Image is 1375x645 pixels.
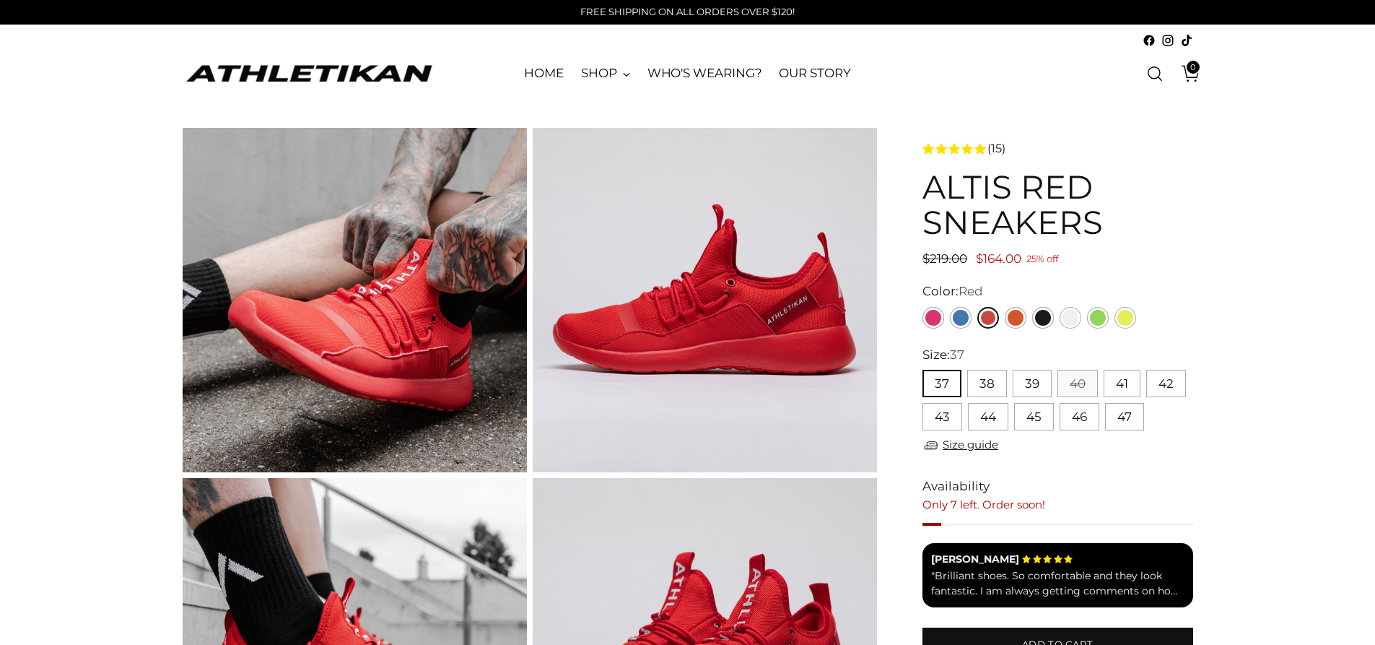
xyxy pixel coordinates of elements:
[1014,403,1054,430] button: 45
[922,436,998,454] a: Size guide
[1013,370,1052,397] button: 39
[647,58,762,90] a: WHO'S WEARING?
[922,139,1192,157] a: 4.7 rating (15 votes)
[922,477,990,496] span: Availability
[922,403,962,430] button: 43
[580,5,795,20] p: FREE SHIPPING ON ALL ORDERS OVER $120!
[1060,307,1081,329] a: White
[581,58,630,90] a: SHOP
[1087,307,1109,329] a: Green
[1187,61,1200,74] span: 0
[1114,307,1136,329] a: Yellow
[779,58,850,90] a: OUR STORY
[987,140,1005,157] span: (15)
[922,346,964,365] label: Size:
[922,169,1192,241] h1: ALTIS Red Sneakers
[1140,59,1169,88] a: Open search modal
[183,128,527,472] img: ALTIS Red Sneakers
[1171,59,1200,88] a: Open cart modal
[967,370,1007,397] button: 38
[1060,403,1099,430] button: 46
[922,282,983,301] label: Color:
[922,251,967,266] span: $219.00
[183,62,435,85] a: ATHLETIKAN
[1105,403,1144,430] button: 47
[959,284,983,298] span: Red
[950,347,964,362] span: 37
[922,370,961,397] button: 37
[1104,370,1140,397] button: 41
[1032,307,1054,329] a: Black
[968,403,1008,430] button: 44
[922,307,944,329] a: Pink
[1057,370,1098,397] button: 40
[1146,370,1186,397] button: 42
[976,251,1021,266] span: $164.00
[533,128,877,472] img: red sneakers close up shot with logo
[950,307,972,329] a: Blue
[922,498,1045,511] span: Only 7 left. Order soon!
[524,58,564,90] a: HOME
[977,307,999,329] a: Red
[1005,307,1026,329] a: Orange
[1026,250,1058,268] span: 25% off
